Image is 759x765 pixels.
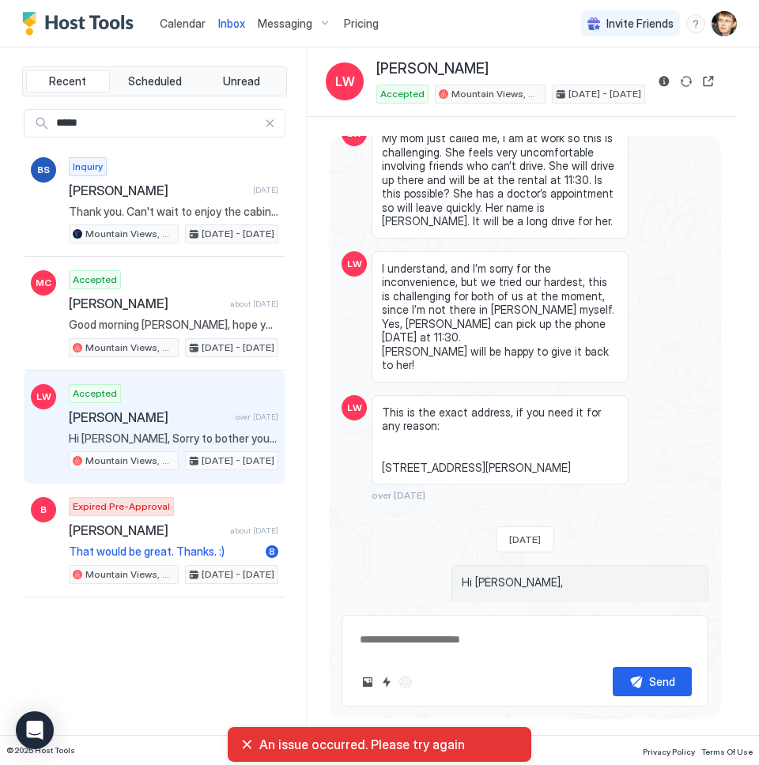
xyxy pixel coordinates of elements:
a: Host Tools Logo [22,12,141,36]
span: [DATE] - [DATE] [202,227,274,241]
span: Accepted [380,87,425,101]
span: MC [36,276,51,290]
input: Input Field [50,110,264,137]
span: [DATE] [509,533,541,545]
span: LW [36,390,51,404]
span: BS [37,163,50,177]
a: Calendar [160,15,206,32]
button: Scheduled [113,70,197,92]
div: User profile [712,11,737,36]
span: [PERSON_NAME] [69,183,247,198]
button: Reservation information [655,72,674,91]
span: LW [347,257,362,271]
span: [PERSON_NAME] [69,409,229,425]
a: Inbox [218,15,245,32]
span: [DATE] - [DATE] [202,454,274,468]
span: Inbox [218,17,245,30]
span: Recent [49,74,86,89]
span: B [40,503,47,517]
span: about [DATE] [230,299,278,309]
button: Unread [199,70,283,92]
span: [PERSON_NAME] [69,522,224,538]
span: Mountain Views, Hot Tub, Elks at [GEOGRAPHIC_DATA] [451,87,542,101]
span: Inquiry [73,160,103,174]
span: An issue occurred. Please try again [259,737,519,752]
span: Messaging [258,17,312,31]
span: [DATE] - [DATE] [568,87,641,101]
span: I understand, and I’m sorry for the inconvenience, but we tried our hardest, this is challenging ... [382,262,618,372]
span: Calendar [160,17,206,30]
button: Upload image [358,673,377,692]
div: menu [686,14,705,33]
span: over [DATE] [236,412,278,422]
span: Hi [PERSON_NAME], Sorry to bother you but if you have a second, could you write us a review regar... [462,575,698,714]
span: This is the exact address, if you need it for any reason: [STREET_ADDRESS][PERSON_NAME] [382,405,618,475]
span: Mountain Views, Hot Tub, Elks at [GEOGRAPHIC_DATA] [85,341,175,355]
div: Send [649,673,675,690]
span: Mountain Views, Hot Tub, Elks at [GEOGRAPHIC_DATA] [85,454,175,468]
button: Recent [26,70,110,92]
span: Thank you. Can't wait to enjoy the cabin in May. Will let you know about September in a few month... [69,205,278,219]
button: Open reservation [699,72,718,91]
span: Accepted [73,386,117,401]
span: [DATE] - [DATE] [202,567,274,582]
span: Scheduled [128,74,182,89]
span: Mountain Views, Hot Tub, Elks at [GEOGRAPHIC_DATA] [85,567,175,582]
span: That would be great. Thanks. :) [69,545,259,559]
span: Expired Pre-Approval [73,499,170,514]
span: 8 [269,545,275,557]
button: Send [613,667,692,696]
span: [DATE] - [DATE] [202,341,274,355]
span: over [DATE] [372,489,425,501]
span: [DATE] [253,185,278,195]
span: about [DATE] [230,526,278,536]
span: [PERSON_NAME] [376,60,489,78]
span: LW [335,72,355,91]
span: Pricing [344,17,379,31]
button: Sync reservation [677,72,696,91]
span: Accepted [73,273,117,287]
div: Open Intercom Messenger [16,711,54,749]
div: tab-group [22,66,287,96]
span: LW [347,401,362,415]
span: Unread [223,74,260,89]
span: My mom just called me, I am at work so this is challenging. She feels very uncomfortable involvin... [382,131,618,228]
span: Invite Friends [606,17,674,31]
span: [PERSON_NAME] [69,296,224,311]
span: Hi [PERSON_NAME], Sorry to bother you but if you have a second, could you write us a review regar... [69,431,278,446]
button: Quick reply [377,673,396,692]
span: Mountain Views, Hot Tub, Elks at [GEOGRAPHIC_DATA] [85,227,175,241]
span: Good morning [PERSON_NAME], hope you had a good sleep and wonderful stay , safe travels! [69,318,278,332]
